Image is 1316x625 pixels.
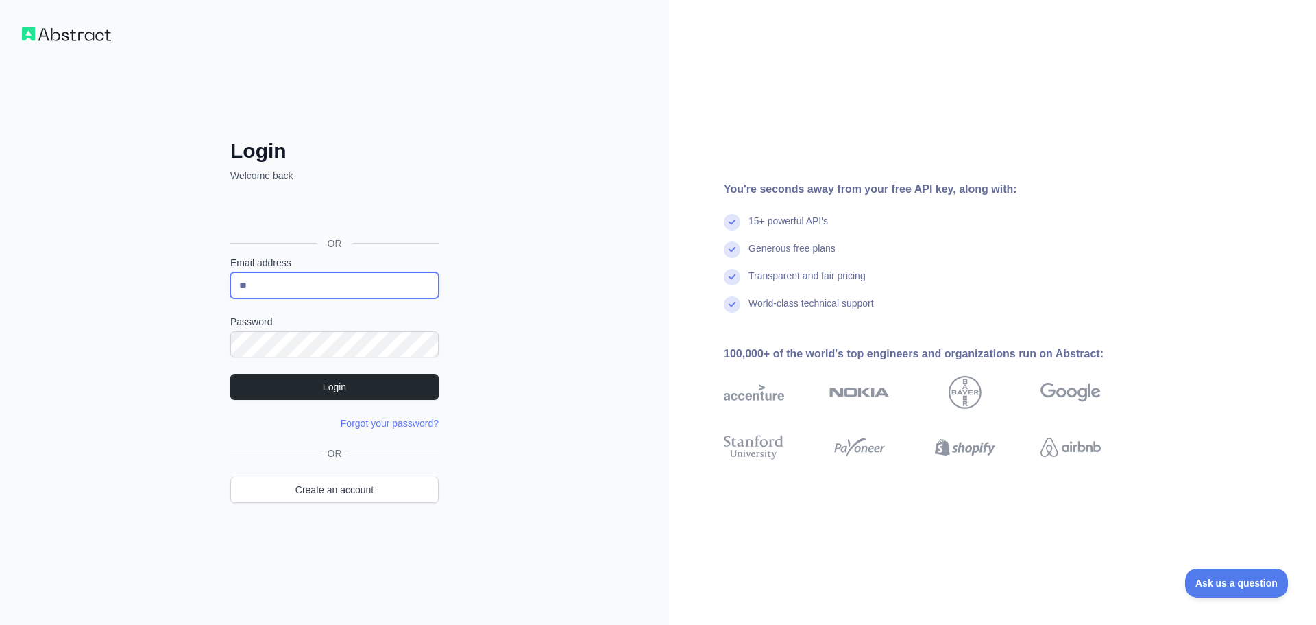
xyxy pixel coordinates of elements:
[1040,376,1101,409] img: google
[724,376,784,409] img: accenture
[748,296,874,324] div: World-class technical support
[5,77,84,89] a: Enable Validation
[230,477,439,503] a: Create an account
[748,241,836,269] div: Generous free plans
[230,169,439,182] p: Welcome back
[223,198,443,228] iframe: Sign in with Google Button
[724,346,1145,362] div: 100,000+ of the world's top engineers and organizations run on Abstract:
[1040,432,1101,462] img: airbnb
[230,139,439,163] h2: Login
[724,432,784,462] img: stanford university
[22,27,111,41] img: Workflow
[230,315,439,329] label: Password
[341,418,439,429] a: Forgot your password?
[724,214,740,231] img: check mark
[230,256,439,270] label: Email address
[829,376,890,409] img: nokia
[317,237,353,250] span: OR
[724,241,740,258] img: check mark
[724,269,740,285] img: check mark
[724,181,1145,198] div: You're seconds away from your free API key, along with:
[724,296,740,313] img: check mark
[230,374,439,400] button: Login
[935,432,995,462] img: shopify
[5,5,200,18] p: Analytics Inspector 1.7.0
[322,447,348,460] span: OR
[748,214,828,241] div: 15+ powerful API's
[748,269,866,296] div: Transparent and fair pricing
[829,432,890,462] img: payoneer
[1185,569,1289,598] iframe: Toggle Customer Support
[5,33,200,55] h5: Bazaarvoice Analytics content is not detected on this page.
[949,376,982,409] img: bayer
[5,77,84,89] abbr: Enabling validation will send analytics events to the Bazaarvoice validation service. If an event...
